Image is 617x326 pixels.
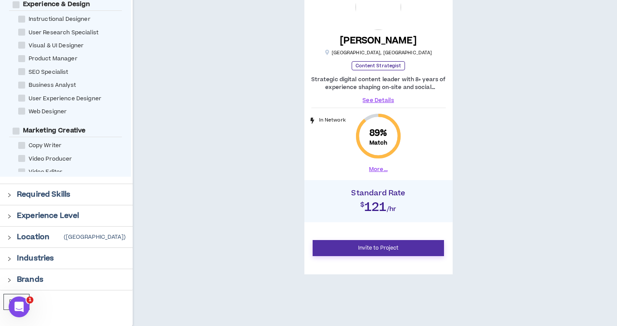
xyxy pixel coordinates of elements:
p: Brands [17,274,43,285]
span: right [7,193,12,198]
span: User Experience Designer [25,95,105,103]
span: Instructional Designer [25,15,94,23]
span: /hr [387,205,397,214]
span: 1 [26,296,33,303]
button: Reset [3,294,29,310]
span: Business Analyst [25,81,79,89]
p: Content Strategist [352,61,405,70]
span: Visual & UI Designer [25,42,88,50]
p: Experience Level [17,211,79,221]
h5: [PERSON_NAME] [340,35,417,46]
span: SEO Specialist [25,68,72,76]
span: Copy Writer [25,142,65,150]
iframe: Intercom live chat [9,296,29,317]
span: Video Producer [25,155,76,163]
span: Web Designer [25,108,71,116]
button: More... [369,165,388,173]
span: right [7,235,12,240]
span: right [7,278,12,283]
p: Industries [17,253,54,263]
button: Invite to Project [313,240,444,256]
span: Video Editor [25,168,66,176]
h4: Standard Rate [309,189,448,198]
p: Strategic digital content leader with 8+ years of experience shaping on-site and social experienc... [311,76,446,91]
span: Product Manager [25,55,81,63]
small: Match [369,139,388,146]
span: right [7,214,12,219]
p: ([GEOGRAPHIC_DATA]) [64,234,126,240]
span: right [7,257,12,261]
span: User Research Specialist [25,29,102,37]
h2: $121 [309,198,448,213]
span: 89 % [369,127,387,139]
p: In Network [319,117,346,124]
p: Location [17,232,49,242]
p: Required Skills [17,189,70,200]
p: [GEOGRAPHIC_DATA] , [GEOGRAPHIC_DATA] [325,49,432,56]
span: Marketing Creative [20,126,89,135]
a: See Details [311,96,446,104]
